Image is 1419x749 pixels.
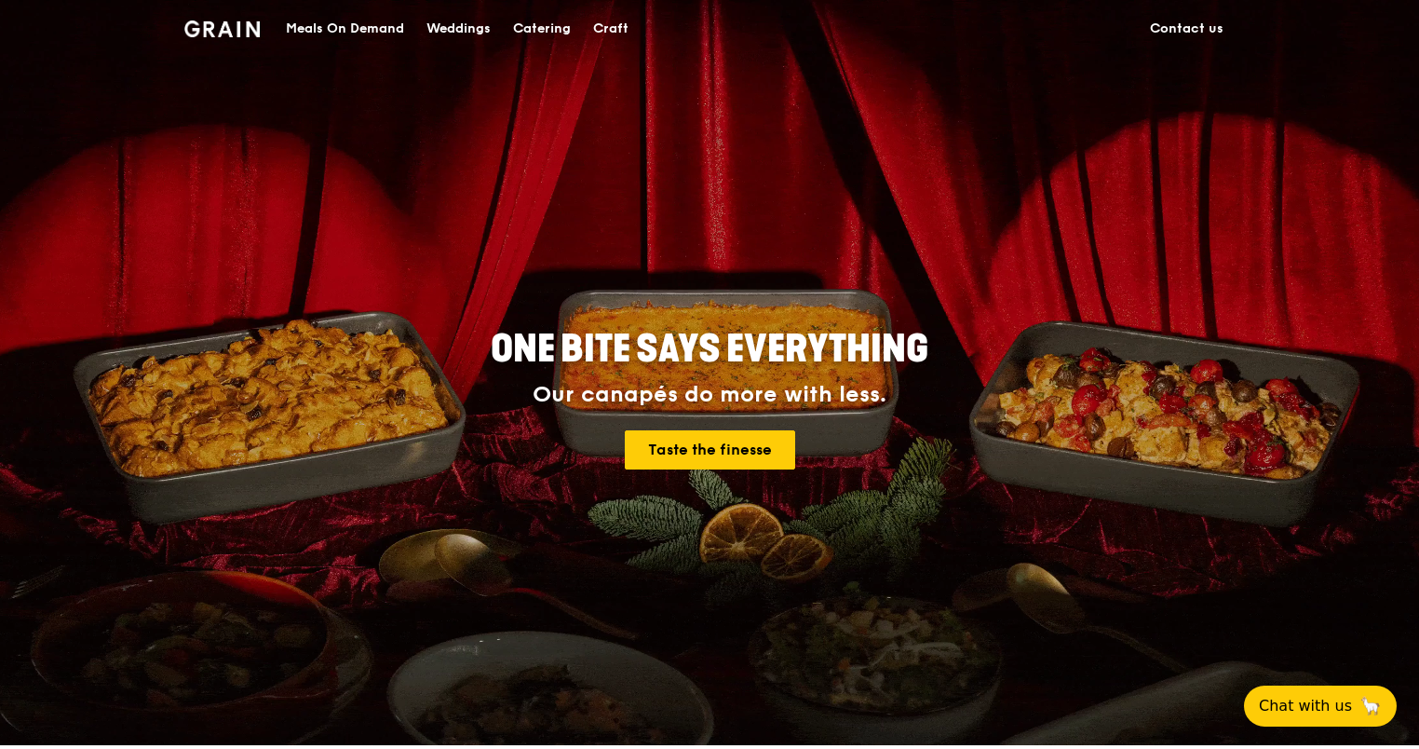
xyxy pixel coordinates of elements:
div: Our canapés do more with less. [374,382,1045,408]
button: Chat with us🦙 [1244,686,1397,727]
div: Meals On Demand [286,1,404,57]
span: 🦙 [1359,695,1382,717]
a: Craft [582,1,640,57]
div: Weddings [426,1,491,57]
a: Contact us [1139,1,1235,57]
a: Catering [502,1,582,57]
span: Chat with us [1259,695,1352,717]
img: Grain [184,20,260,37]
a: Taste the finesse [625,430,795,470]
div: Catering [513,1,571,57]
span: ONE BITE SAYS EVERYTHING [491,327,928,372]
a: Weddings [415,1,502,57]
div: Craft [593,1,628,57]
